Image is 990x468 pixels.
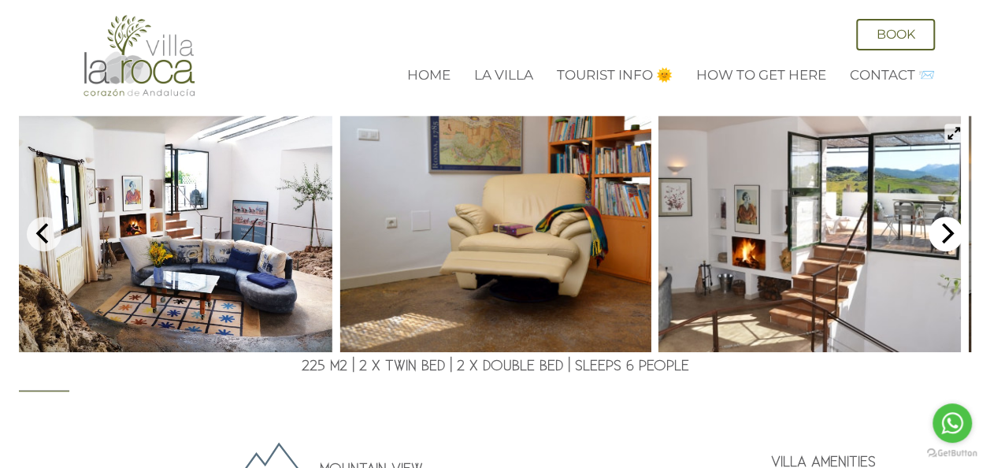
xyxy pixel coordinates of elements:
[407,67,451,83] a: Home
[944,124,963,143] button: View full-screen
[850,67,935,83] a: Contact 📨
[568,357,570,375] span: |
[557,67,673,83] a: Tourist Info 🌞
[457,357,563,375] span: 2 x Double Bed
[359,357,445,375] span: 2 x Twin Bed
[2,116,332,352] img: spacious living with wood fire place
[80,14,198,98] img: Villa La Roca - A fusion of modern and classical Andalucian architecture
[933,403,972,443] a: Go to whatsapp
[352,357,354,375] span: |
[575,357,689,375] span: Sleeps 6 people
[474,67,533,83] a: La Villa
[856,19,935,50] a: Book
[658,116,961,352] img: terrace with view of the mountains
[696,67,826,83] a: How to get here
[927,448,977,457] a: Go to GetButton.io website
[302,357,347,375] span: 225 m2
[929,217,963,251] button: Next
[27,217,61,251] button: Previous
[450,357,452,375] span: |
